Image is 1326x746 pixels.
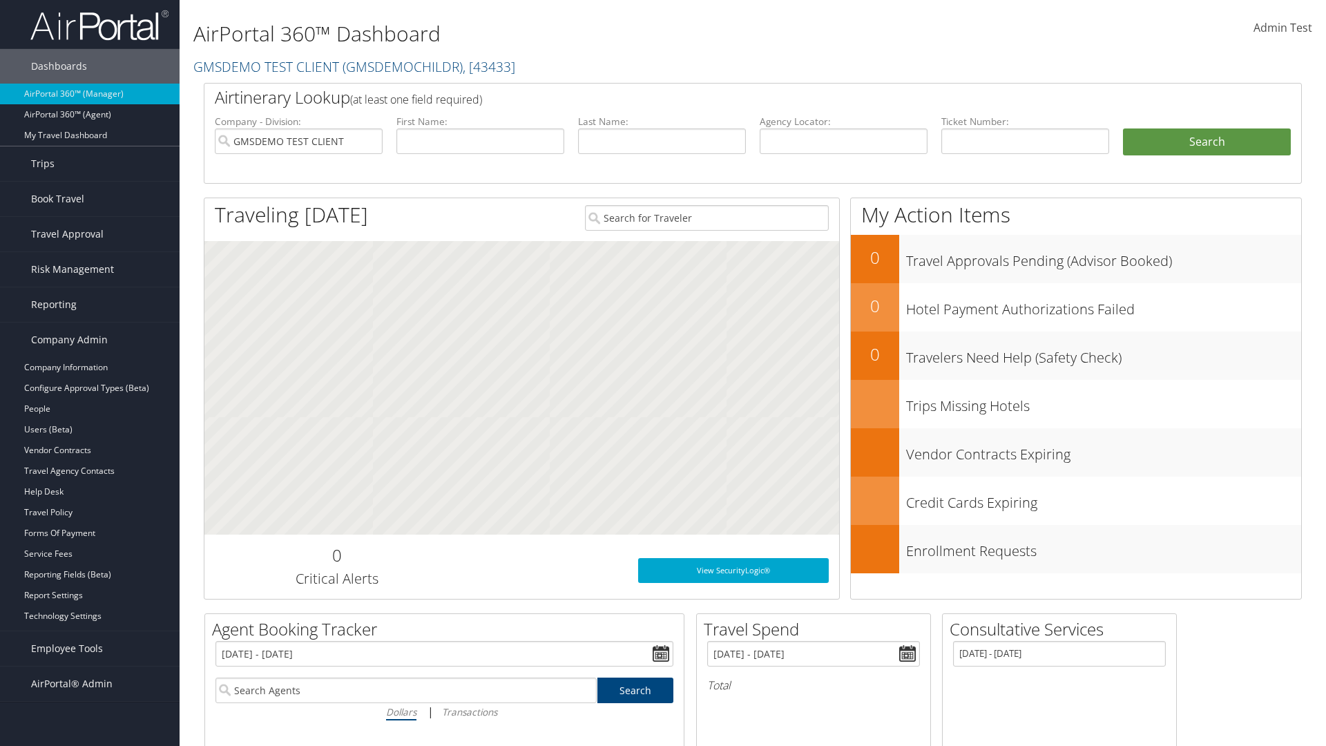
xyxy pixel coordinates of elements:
[31,217,104,251] span: Travel Approval
[851,428,1301,477] a: Vendor Contracts Expiring
[215,569,459,589] h3: Critical Alerts
[386,705,416,718] i: Dollars
[1253,20,1312,35] span: Admin Test
[597,678,674,703] a: Search
[31,631,103,666] span: Employee Tools
[215,200,368,229] h1: Traveling [DATE]
[906,438,1301,464] h3: Vendor Contracts Expiring
[1253,7,1312,50] a: Admin Test
[396,115,564,128] label: First Name:
[906,486,1301,513] h3: Credit Cards Expiring
[31,287,77,322] span: Reporting
[851,200,1301,229] h1: My Action Items
[31,182,84,216] span: Book Travel
[851,283,1301,332] a: 0Hotel Payment Authorizations Failed
[463,57,515,76] span: , [ 43433 ]
[1123,128,1291,156] button: Search
[212,618,684,641] h2: Agent Booking Tracker
[851,332,1301,380] a: 0Travelers Need Help (Safety Check)
[215,544,459,567] h2: 0
[350,92,482,107] span: (at least one field required)
[851,246,899,269] h2: 0
[704,618,930,641] h2: Travel Spend
[906,535,1301,561] h3: Enrollment Requests
[31,49,87,84] span: Dashboards
[215,115,383,128] label: Company - Division:
[638,558,829,583] a: View SecurityLogic®
[906,293,1301,319] h3: Hotel Payment Authorizations Failed
[578,115,746,128] label: Last Name:
[851,477,1301,525] a: Credit Cards Expiring
[31,323,108,357] span: Company Admin
[31,146,55,181] span: Trips
[941,115,1109,128] label: Ticket Number:
[851,235,1301,283] a: 0Travel Approvals Pending (Advisor Booked)
[31,667,113,701] span: AirPortal® Admin
[906,390,1301,416] h3: Trips Missing Hotels
[343,57,463,76] span: ( GMSDEMOCHILDR )
[30,9,169,41] img: airportal-logo.png
[442,705,497,718] i: Transactions
[760,115,928,128] label: Agency Locator:
[851,525,1301,573] a: Enrollment Requests
[906,245,1301,271] h3: Travel Approvals Pending (Advisor Booked)
[906,341,1301,367] h3: Travelers Need Help (Safety Check)
[851,294,899,318] h2: 0
[585,205,829,231] input: Search for Traveler
[193,19,939,48] h1: AirPortal 360™ Dashboard
[851,343,899,366] h2: 0
[851,380,1301,428] a: Trips Missing Hotels
[950,618,1176,641] h2: Consultative Services
[215,86,1200,109] h2: Airtinerary Lookup
[193,57,515,76] a: GMSDEMO TEST CLIENT
[707,678,920,693] h6: Total
[215,678,597,703] input: Search Agents
[31,252,114,287] span: Risk Management
[215,703,673,720] div: |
